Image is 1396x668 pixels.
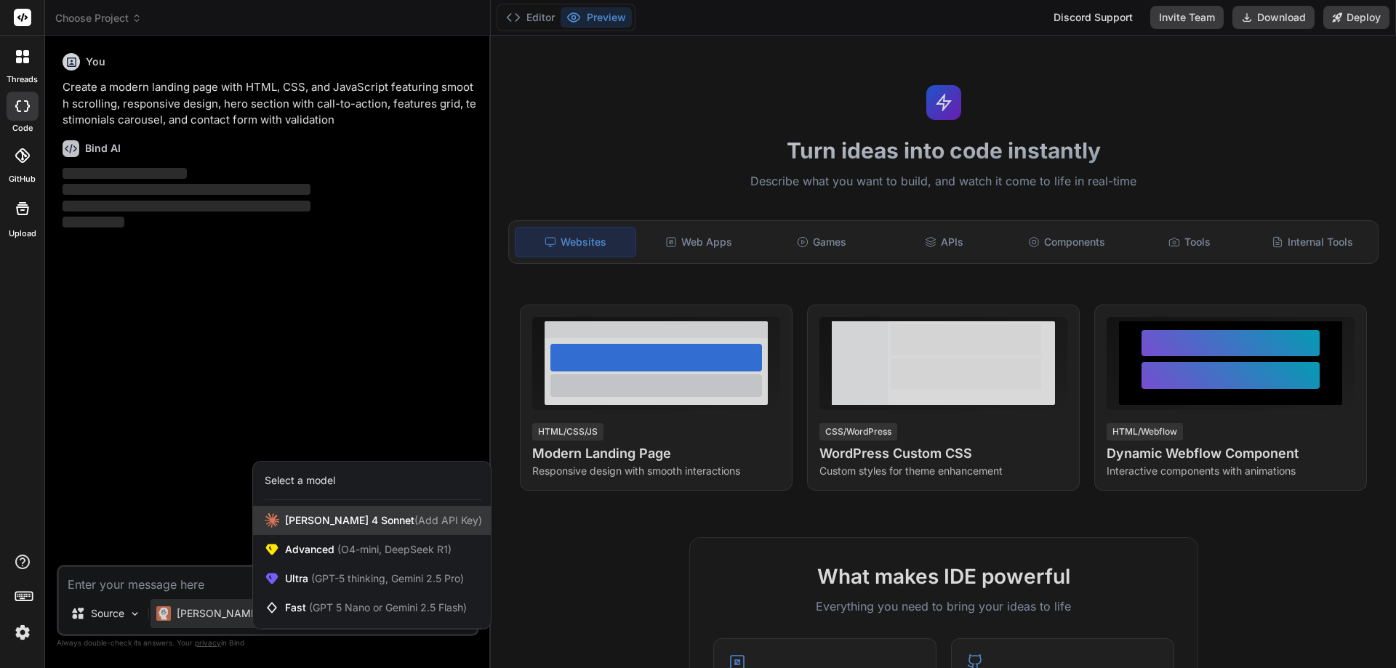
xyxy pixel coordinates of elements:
[265,473,335,488] div: Select a model
[414,514,482,526] span: (Add API Key)
[285,600,467,615] span: Fast
[9,228,36,240] label: Upload
[334,543,452,555] span: (O4-mini, DeepSeek R1)
[10,620,35,645] img: settings
[285,571,464,586] span: Ultra
[12,122,33,134] label: code
[9,173,36,185] label: GitHub
[285,513,482,528] span: [PERSON_NAME] 4 Sonnet
[308,572,464,584] span: (GPT-5 thinking, Gemini 2.5 Pro)
[285,542,452,557] span: Advanced
[7,73,38,86] label: threads
[309,601,467,613] span: (GPT 5 Nano or Gemini 2.5 Flash)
